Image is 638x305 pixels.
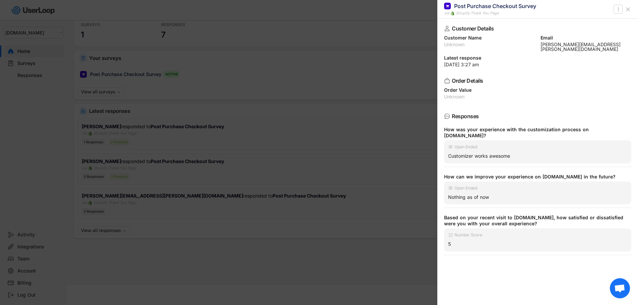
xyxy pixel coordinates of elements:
[454,186,477,190] div: Open Ended
[456,10,499,16] div: Shopify Thank You Page
[452,26,621,31] div: Customer Details
[610,278,630,298] a: Open chat
[454,2,536,10] div: Post Purchase Checkout Survey
[454,145,477,149] div: Open Ended
[615,5,622,13] button: 
[452,78,621,83] div: Order Details
[541,42,632,52] div: [PERSON_NAME][EMAIL_ADDRESS][PERSON_NAME][DOMAIN_NAME]
[444,35,535,40] div: Customer Name
[541,35,632,40] div: Email
[448,153,627,159] div: Customizer works awesome
[444,42,535,47] div: Unknown
[448,194,627,200] div: Nothing as of now
[444,10,449,16] div: via
[450,11,454,15] img: 1156660_ecommerce_logo_shopify_icon%20%281%29.png
[444,62,631,67] div: [DATE] 3:27 am
[444,88,631,92] div: Order Value
[444,94,631,99] div: Unknown
[618,6,619,13] text: 
[444,56,631,60] div: Latest response
[444,127,626,139] div: How was your experience with the customization process on [DOMAIN_NAME]?
[444,215,626,227] div: Based on your recent visit to [DOMAIN_NAME], how satisfied or dissatisfied were you with your ove...
[448,241,627,247] div: 5
[452,113,621,119] div: Responses
[444,174,626,180] div: How can we improve your experience on [DOMAIN_NAME] in the future?
[454,233,482,237] div: Number Score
